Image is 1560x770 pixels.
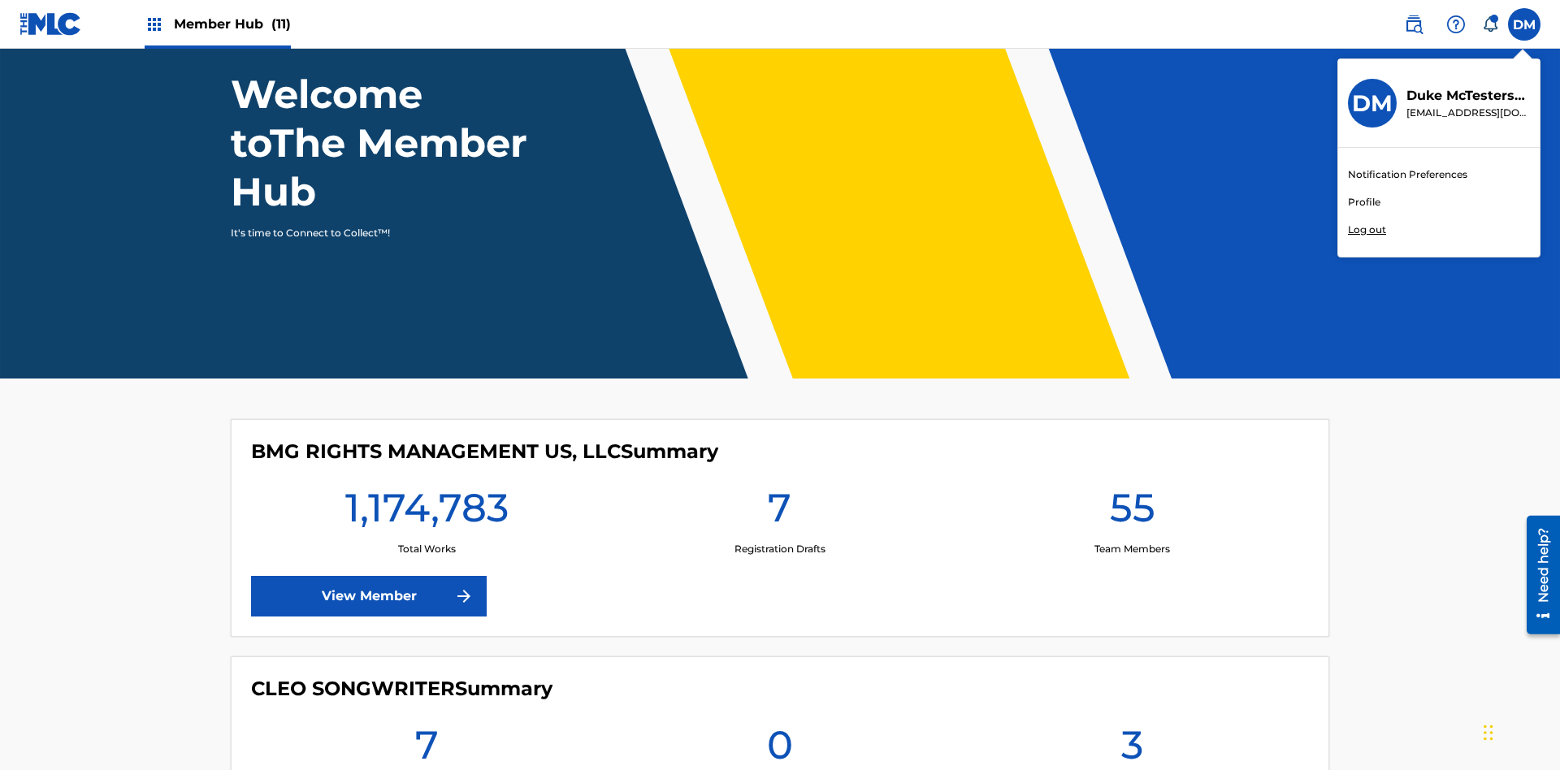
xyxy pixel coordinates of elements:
[1479,692,1560,770] iframe: Chat Widget
[1514,509,1560,642] iframe: Resource Center
[1397,8,1430,41] a: Public Search
[1406,86,1530,106] p: Duke McTesterson
[1513,15,1536,35] span: DM
[145,15,164,34] img: Top Rightsholders
[231,226,513,240] p: It's time to Connect to Collect™!
[251,576,487,616] a: View Member
[734,542,825,556] p: Registration Drafts
[1348,167,1467,182] a: Notification Preferences
[1406,106,1530,120] p: duke.mctesterson@gmail.com
[1508,8,1540,41] div: User Menu
[1352,89,1393,118] h3: DM
[251,439,718,464] h4: BMG RIGHTS MANAGEMENT US, LLC
[345,483,509,542] h1: 1,174,783
[1440,8,1472,41] div: Help
[1404,15,1423,34] img: search
[768,483,791,542] h1: 7
[454,586,474,606] img: f7272a7cc735f4ea7f67.svg
[1446,15,1466,34] img: help
[251,677,552,701] h4: CLEO SONGWRITER
[398,542,456,556] p: Total Works
[19,12,82,36] img: MLC Logo
[1348,195,1380,210] a: Profile
[1348,223,1386,237] p: Log out
[1482,16,1498,32] div: Notifications
[271,16,291,32] span: (11)
[1110,483,1155,542] h1: 55
[174,15,291,33] span: Member Hub
[1094,542,1170,556] p: Team Members
[1484,708,1493,757] div: Drag
[231,70,535,216] h1: Welcome to The Member Hub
